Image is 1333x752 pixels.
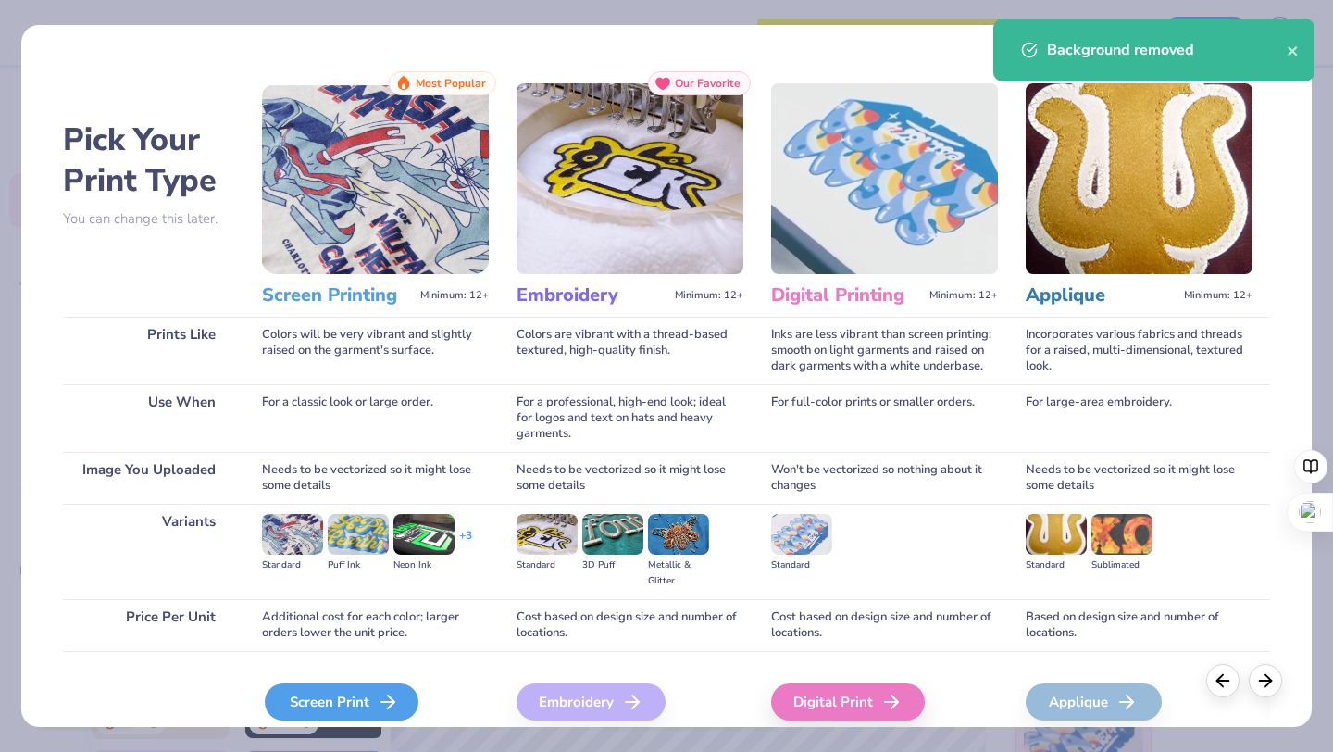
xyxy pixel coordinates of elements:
[517,514,578,555] img: Standard
[648,558,709,589] div: Metallic & Glitter
[262,452,489,504] div: Needs to be vectorized so it might lose some details
[1026,514,1087,555] img: Standard
[517,683,666,721] div: Embroidery
[262,724,489,740] span: We'll vectorize your image.
[771,683,925,721] div: Digital Print
[517,452,743,504] div: Needs to be vectorized so it might lose some details
[393,514,455,555] img: Neon Ink
[929,289,998,302] span: Minimum: 12+
[262,283,413,307] h3: Screen Printing
[420,289,489,302] span: Minimum: 12+
[1047,39,1287,61] div: Background removed
[517,384,743,452] div: For a professional, high-end look; ideal for logos and text on hats and heavy garments.
[459,528,472,559] div: + 3
[63,119,234,201] h2: Pick Your Print Type
[63,211,234,227] p: You can change this later.
[771,384,998,452] div: For full-color prints or smaller orders.
[265,683,418,721] div: Screen Print
[771,599,998,651] div: Cost based on design size and number of locations.
[771,283,922,307] h3: Digital Printing
[328,558,389,573] div: Puff Ink
[1091,514,1152,555] img: Sublimated
[771,83,998,274] img: Digital Printing
[1026,452,1252,504] div: Needs to be vectorized so it might lose some details
[1184,289,1252,302] span: Minimum: 12+
[771,514,832,555] img: Standard
[1026,724,1252,740] span: We'll vectorize your image.
[675,77,741,90] span: Our Favorite
[771,452,998,504] div: Won't be vectorized so nothing about it changes
[517,724,743,740] span: We'll vectorize your image.
[675,289,743,302] span: Minimum: 12+
[517,599,743,651] div: Cost based on design size and number of locations.
[517,317,743,384] div: Colors are vibrant with a thread-based textured, high-quality finish.
[1026,558,1087,573] div: Standard
[262,514,323,555] img: Standard
[63,599,234,651] div: Price Per Unit
[328,514,389,555] img: Puff Ink
[1026,317,1252,384] div: Incorporates various fabrics and threads for a raised, multi-dimensional, textured look.
[771,317,998,384] div: Inks are less vibrant than screen printing; smooth on light garments and raised on dark garments ...
[393,558,455,573] div: Neon Ink
[262,384,489,452] div: For a classic look or large order.
[517,283,667,307] h3: Embroidery
[1026,683,1162,721] div: Applique
[1287,39,1300,61] button: close
[262,599,489,651] div: Additional cost for each color; larger orders lower the unit price.
[1026,83,1252,274] img: Applique
[262,317,489,384] div: Colors will be very vibrant and slightly raised on the garment's surface.
[1091,558,1152,573] div: Sublimated
[1026,283,1177,307] h3: Applique
[517,83,743,274] img: Embroidery
[63,317,234,384] div: Prints Like
[771,558,832,573] div: Standard
[582,514,643,555] img: 3D Puff
[1026,384,1252,452] div: For large-area embroidery.
[262,83,489,274] img: Screen Printing
[63,452,234,504] div: Image You Uploaded
[262,558,323,573] div: Standard
[63,384,234,452] div: Use When
[582,558,643,573] div: 3D Puff
[1026,599,1252,651] div: Based on design size and number of locations.
[416,77,486,90] span: Most Popular
[63,504,234,599] div: Variants
[648,514,709,555] img: Metallic & Glitter
[517,558,578,573] div: Standard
